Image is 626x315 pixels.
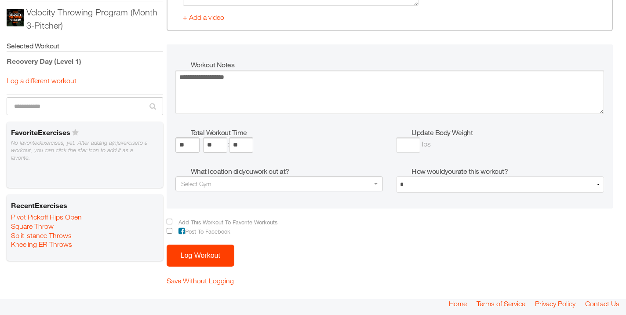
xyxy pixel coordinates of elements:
[411,166,604,176] h5: How would you rate this workout?
[174,219,277,226] span: Add This Workout To Favorite Workouts
[191,166,383,176] h5: What location did you work out at?
[183,13,224,21] a: + Add a video
[422,140,431,148] span: lbs
[449,299,467,308] a: Home
[11,222,54,230] a: Square Throw
[535,299,575,308] a: Privacy Policy
[477,299,525,308] a: Terms of Service
[167,277,234,285] a: Save Without Logging
[7,41,163,51] h5: Selected Workout
[9,198,161,212] h6: Recent Exercises
[411,128,604,137] h5: Update Body Weight
[7,56,163,66] div: Recovery Day (Level 1)
[11,139,161,162] div: No favorited exercises , yet. After adding a(n) exercise to a workout, you can click the star ico...
[191,128,383,137] h5: Total Workout Time
[11,213,82,221] a: Pivot Pickoff Hips Open
[9,125,161,139] h6: Favorite Exercises
[7,77,76,84] a: Log a different workout
[585,299,619,308] a: Contact Us
[174,228,230,235] span: Post To Facebook
[7,9,24,26] img: ios_large.png
[227,140,229,148] span: :
[167,219,172,224] input: Add This Workout To Favorite Workouts
[11,231,72,239] a: Split-stance Throws
[191,60,604,70] h5: Workout Notes
[181,180,211,187] span: Select Gym
[11,240,72,248] a: Kneeling ER Throws
[167,245,234,267] button: Log Workout
[26,6,163,32] div: Velocity Throwing Program (Month 3-Pitcher)
[167,228,172,234] input: Post To Facebook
